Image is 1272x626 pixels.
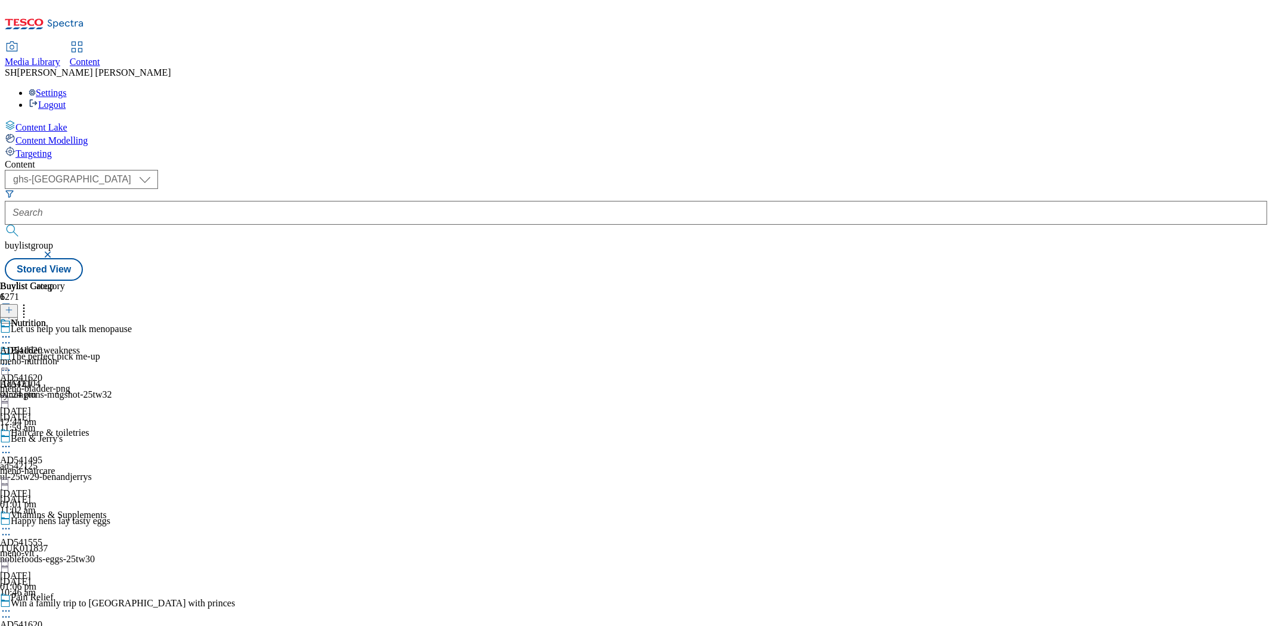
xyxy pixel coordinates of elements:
span: Media Library [5,57,60,67]
button: Stored View [5,258,83,281]
span: Targeting [16,148,52,159]
a: Settings [29,88,67,98]
a: Content Modelling [5,133,1267,146]
a: Content [70,42,100,67]
div: Nutrition [11,318,46,329]
div: Pain Relief [11,592,54,603]
a: Targeting [5,146,1267,159]
div: Vitamins & Supplements [11,510,107,520]
div: Content [5,159,1267,170]
span: Content Lake [16,122,67,132]
svg: Search Filters [5,189,14,199]
div: Haircare & toiletries [11,427,89,438]
a: Logout [29,100,66,110]
a: Content Lake [5,120,1267,133]
span: SH [5,67,17,78]
span: [PERSON_NAME] [PERSON_NAME] [17,67,171,78]
div: Win a family trip to [GEOGRAPHIC_DATA] with princes [11,598,235,609]
a: Media Library [5,42,60,67]
span: Content [70,57,100,67]
span: Content Modelling [16,135,88,145]
span: buylistgroup [5,240,53,250]
input: Search [5,201,1267,225]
